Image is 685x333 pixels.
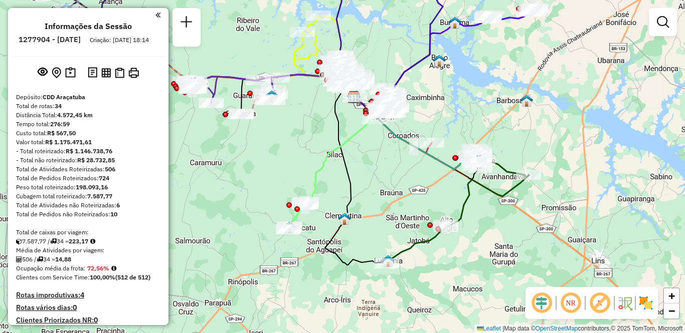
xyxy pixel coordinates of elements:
[373,101,398,111] div: Atividade não roteirizada - BAR DO ELDER
[19,35,81,44] h6: 1277904 - [DATE]
[16,291,160,299] h4: Rotas improdutivas:
[57,111,93,119] strong: 4.572,45 km
[265,90,278,103] img: GUARARAPES
[16,201,160,210] div: Total de Atividades não Roteirizadas:
[36,65,50,81] button: Exibir sessão original
[664,288,679,303] a: Zoom in
[559,291,583,315] span: Ocultar NR
[617,295,633,311] img: Fluxo de ruas
[664,303,679,318] a: Zoom out
[16,210,160,219] div: Total de Pedidos não Roteirizados:
[87,192,112,200] strong: 7.587,77
[16,111,160,120] div: Distância Total:
[155,9,160,21] a: Clique aqui para minimizar o painel
[73,303,77,312] strong: 0
[55,255,71,263] strong: 14,88
[16,303,160,312] h4: Rotas vários dias:
[369,108,394,118] div: Atividade não roteirizada - ALESSANDRE MARI
[110,210,117,218] strong: 10
[448,16,461,29] img: BURITAMA
[16,256,22,262] i: Total de Atividades
[16,102,160,111] div: Total de rotas:
[502,325,504,332] span: |
[16,316,160,324] h4: Clientes Priorizados NR:
[113,66,126,80] button: Visualizar Romaneio
[16,183,160,192] div: Peso total roteirizado:
[69,237,88,245] strong: 223,17
[86,65,99,81] button: Logs desbloquear sessão
[50,65,63,81] button: Centralizar mapa no depósito ou ponto de apoio
[530,291,554,315] span: Ocultar deslocamento
[520,94,533,107] img: BARBOSA
[16,93,160,102] div: Depósito:
[369,105,394,115] div: Atividade não roteirizada - BENTO S BUTIQUIM EIR
[94,315,98,324] strong: 0
[50,238,57,244] i: Total de rotas
[638,295,654,311] img: Exibir/Ocultar setores
[116,201,120,209] strong: 6
[283,221,296,234] img: PIACATU
[588,291,612,315] span: Exibir rótulo
[99,174,109,182] strong: 724
[668,289,675,302] span: +
[668,304,675,317] span: −
[50,120,70,128] strong: 276:59
[60,3,73,16] img: GUARAÇAÍ
[348,91,361,104] img: CDD Araçatuba
[16,237,160,246] div: 7.587,77 / 34 =
[43,93,85,101] strong: CDD Araçatuba
[99,66,113,79] button: Visualizar relatório de Roteirização
[86,36,153,45] div: Criação: [DATE] 18:14
[368,106,393,116] div: Atividade não roteirizada - ESQUINA DO CUPIM RES
[16,165,160,174] div: Total de Atividades Roteirizadas:
[45,22,132,31] h4: Informações da Sessão
[433,54,446,67] img: BREJO ALEGRE
[653,12,673,32] a: Exibir filtros
[90,273,115,281] strong: 100,00%
[16,273,90,281] span: Clientes com Service Time:
[66,147,112,155] strong: R$ 1.146.738,76
[474,324,685,333] div: Map data © contributors,© 2025 TomTom, Microsoft
[382,254,395,267] img: LUIZIÂNIA
[80,290,84,299] strong: 4
[338,212,351,225] img: CLEMENTINA
[37,256,43,262] i: Total de rotas
[16,228,160,237] div: Total de caixas por viagem:
[16,129,160,138] div: Custo total:
[63,65,78,81] button: Painel de Sugestão
[16,264,85,272] span: Ocupação média da frota:
[536,325,578,332] a: OpenStreetMap
[16,192,160,201] div: Cubagem total roteirizado:
[55,102,62,110] strong: 34
[16,238,22,244] i: Cubagem total roteirizado
[105,165,115,173] strong: 506
[177,12,197,35] a: Nova sessão e pesquisa
[477,325,501,332] a: Leaflet
[16,174,160,183] div: Total de Pedidos Roteirizados:
[77,156,115,164] strong: R$ 28.732,85
[16,246,160,255] div: Média de Atividades por viagem:
[47,129,76,137] strong: R$ 567,50
[115,273,150,281] strong: (512 de 512)
[90,238,95,244] i: Meta Caixas/viagem: 220,40 Diferença: 2,77
[111,265,116,271] em: Média calculada utilizando a maior ocupação (%Peso ou %Cubagem) de cada rota da sessão. Rotas cro...
[76,183,108,191] strong: 198.093,16
[16,120,160,129] div: Tempo total:
[471,155,484,168] img: PENÁPOLIS
[87,264,109,272] strong: 72,56%
[16,255,160,264] div: 506 / 34 =
[16,156,160,165] div: - Total não roteirizado:
[347,90,360,103] img: 625 UDC Light Campus Universitário
[126,66,141,80] button: Imprimir Rotas
[45,138,92,146] strong: R$ 1.175.471,61
[16,147,160,156] div: - Total roteirizado:
[16,138,160,147] div: Valor total:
